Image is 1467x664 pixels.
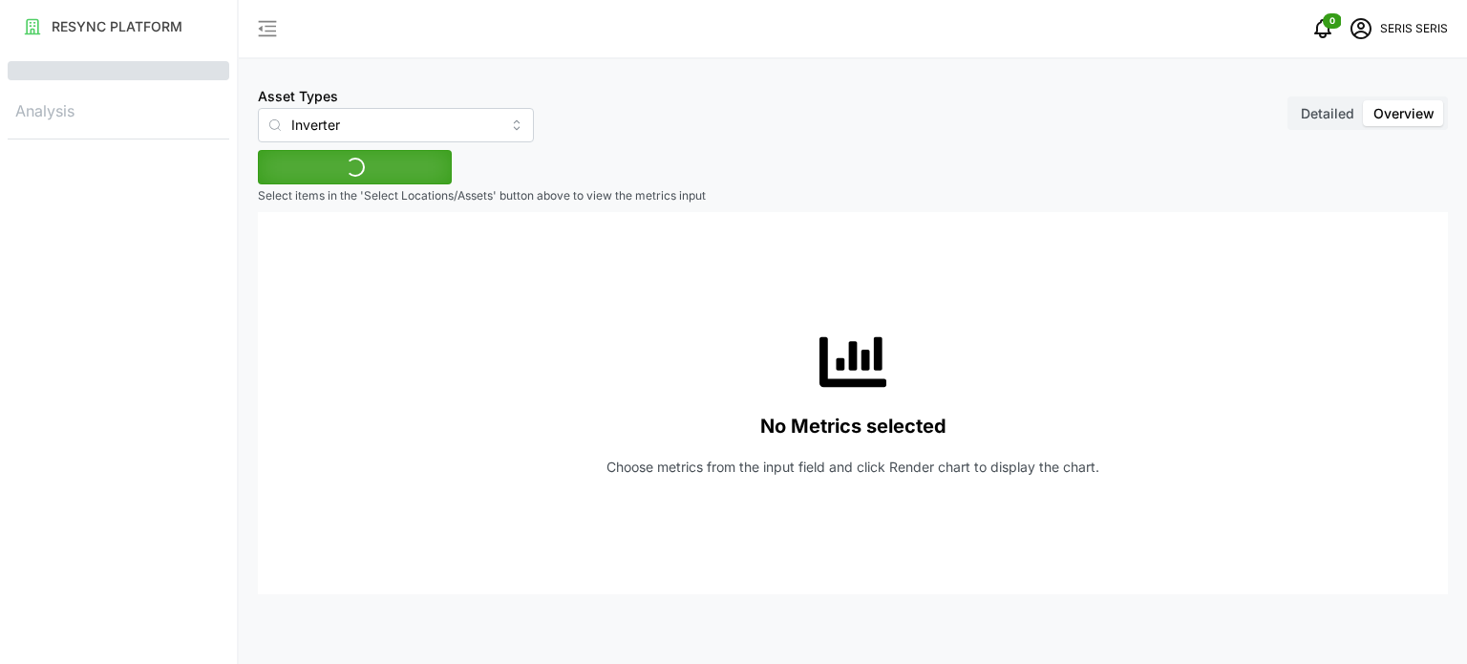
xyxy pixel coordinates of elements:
span: Overview [1373,105,1435,121]
p: Analysis [8,96,229,123]
p: SERIS SERIS [1380,20,1448,38]
a: RESYNC PLATFORM [8,8,229,46]
p: Select items in the 'Select Locations/Assets' button above to view the metrics input [258,188,1448,204]
span: 0 [1329,14,1335,28]
p: Choose metrics from the input field and click Render chart to display the chart. [606,458,1099,477]
button: schedule [1342,10,1380,48]
p: RESYNC PLATFORM [52,17,182,36]
button: RESYNC PLATFORM [8,10,229,44]
button: notifications [1304,10,1342,48]
label: Asset Types [258,86,338,107]
span: Detailed [1301,105,1354,121]
p: No Metrics selected [760,411,946,442]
